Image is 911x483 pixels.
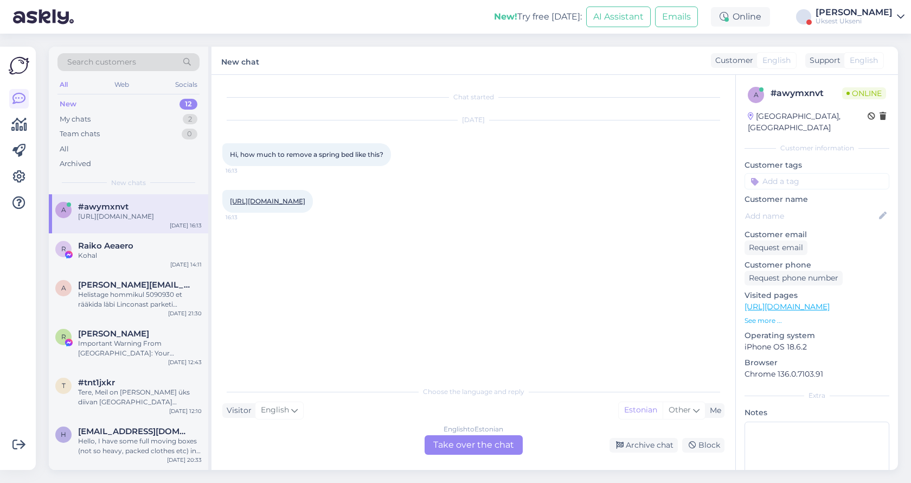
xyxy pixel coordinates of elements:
div: Request phone number [745,271,843,285]
span: Rafael Snow [78,329,149,339]
div: Choose the language and reply [222,387,724,397]
span: Other [669,405,691,415]
div: Block [682,438,724,453]
button: Emails [655,7,698,27]
img: Askly Logo [9,55,29,76]
div: New [60,99,76,110]
div: Team chats [60,129,100,139]
p: Operating system [745,330,889,341]
p: Visited pages [745,290,889,301]
div: Tere, Meil on [PERSON_NAME] üks diivan [GEOGRAPHIC_DATA] kesklinnast Mustamäele toimetada. Kas sa... [78,387,202,407]
a: [URL][DOMAIN_NAME] [745,302,830,312]
div: Kohal [78,251,202,260]
p: See more ... [745,316,889,326]
input: Add a tag [745,173,889,189]
div: Important Warning From [GEOGRAPHIC_DATA]: Your Facebook page is scheduled for permanent deletion ... [78,339,202,358]
div: Try free [DATE]: [494,10,582,23]
div: Archive chat [610,438,678,453]
div: 12 [179,99,197,110]
p: Browser [745,357,889,368]
p: Notes [745,407,889,418]
div: [DATE] 14:11 [170,260,202,269]
div: [DATE] [222,115,724,125]
span: a [61,206,66,214]
div: Online [711,7,770,27]
b: New! [494,11,517,22]
div: Hello, I have some full moving boxes (not so heavy, packed clothes etc) in a storage place at par... [78,436,202,456]
label: New chat [221,53,259,68]
span: #awymxnvt [78,202,129,212]
div: All [57,78,70,92]
div: [DATE] 20:33 [167,456,202,464]
span: Raiko Aeaero [78,241,133,251]
div: 0 [182,129,197,139]
span: R [61,245,66,253]
div: Helistage hommikul 5090930 et rääkida läbi Linconast parketi toomine Pallasti 44 5 [78,290,202,309]
p: Customer name [745,194,889,205]
div: Chat started [222,92,724,102]
div: Estonian [619,402,663,418]
span: Search customers [67,56,136,68]
div: Visitor [222,405,252,416]
span: andreas.aho@gmail.com [78,280,191,290]
span: handeyetkinn@gmail.com [78,427,191,436]
span: 16:13 [226,213,266,221]
div: Support [805,55,841,66]
div: # awymxnvt [771,87,842,100]
span: t [62,382,66,390]
span: a [754,91,759,99]
p: Chrome 136.0.7103.91 [745,368,889,380]
div: [URL][DOMAIN_NAME] [78,212,202,221]
span: English [261,404,289,416]
span: English [850,55,878,66]
div: [DATE] 21:30 [168,309,202,317]
div: [DATE] 12:43 [168,358,202,366]
div: [PERSON_NAME] [816,8,893,17]
span: New chats [111,178,146,188]
span: #tnt1jxkr [78,378,115,387]
button: AI Assistant [586,7,651,27]
p: iPhone OS 18.6.2 [745,341,889,353]
div: Archived [60,158,91,169]
span: R [61,333,66,341]
span: 16:13 [226,167,266,175]
div: Web [112,78,131,92]
div: English to Estonian [444,424,503,434]
div: Extra [745,391,889,401]
div: Customer [711,55,753,66]
input: Add name [745,210,877,222]
div: [GEOGRAPHIC_DATA], [GEOGRAPHIC_DATA] [748,111,868,134]
div: 2 [183,114,197,125]
p: Customer tags [745,160,889,171]
div: [DATE] 16:13 [170,221,202,230]
div: [DATE] 12:10 [169,407,202,415]
div: All [60,144,69,155]
p: Customer email [745,229,889,240]
a: [PERSON_NAME]Uksest Ukseni [816,8,904,26]
a: [URL][DOMAIN_NAME] [230,197,305,205]
span: English [762,55,791,66]
div: Me [705,405,721,416]
span: a [61,284,66,292]
span: Online [842,87,886,99]
div: Socials [173,78,200,92]
span: h [61,430,66,438]
div: Request email [745,240,807,255]
span: Hi, how much to remove a spring bed like this? [230,150,383,158]
div: Take over the chat [425,435,523,455]
div: Customer information [745,143,889,153]
div: My chats [60,114,91,125]
div: Uksest Ukseni [816,17,893,26]
p: Customer phone [745,259,889,271]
